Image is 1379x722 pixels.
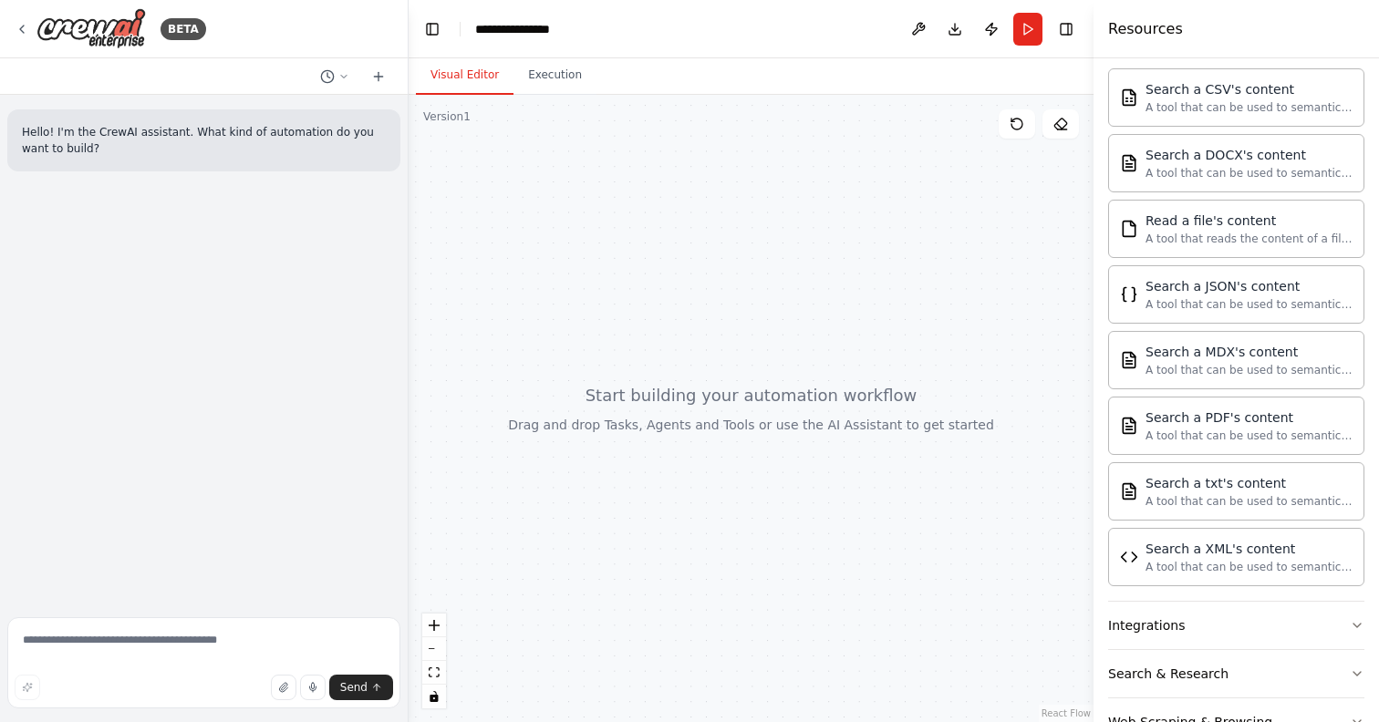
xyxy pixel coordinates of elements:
div: Version 1 [423,109,471,124]
div: Search a PDF's content [1146,408,1353,427]
a: React Flow attribution [1042,708,1091,718]
div: A tool that can be used to semantic search a query from a txt's content. [1146,494,1353,509]
button: Start a new chat [364,66,393,88]
img: CSVSearchTool [1120,88,1138,107]
button: Execution [513,57,596,95]
h4: Resources [1108,18,1183,40]
button: Visual Editor [416,57,513,95]
button: zoom out [422,637,446,661]
button: Hide right sidebar [1053,16,1079,42]
div: A tool that can be used to semantic search a query from a CSV's content. [1146,100,1353,115]
img: DOCXSearchTool [1120,154,1138,172]
div: Search a JSON's content [1146,277,1353,295]
div: A tool that reads the content of a file. To use this tool, provide a 'file_path' parameter with t... [1146,232,1353,246]
button: Upload files [271,675,296,700]
div: Search a CSV's content [1146,80,1353,98]
button: Click to speak your automation idea [300,675,326,700]
button: Search & Research [1108,650,1364,697]
img: XMLSearchTool [1120,548,1138,566]
nav: breadcrumb [475,20,569,38]
div: Search a XML's content [1146,540,1353,558]
img: FileReadTool [1120,220,1138,238]
div: Search a MDX's content [1146,343,1353,361]
span: Send [340,680,368,695]
button: zoom in [422,614,446,637]
div: Integrations [1108,616,1185,634]
img: PDFSearchTool [1120,417,1138,435]
div: A tool that can be used to semantic search a query from a XML's content. [1146,560,1353,574]
div: Search & Research [1108,665,1229,683]
button: toggle interactivity [422,685,446,708]
div: A tool that can be used to semantic search a query from a PDF's content. [1146,428,1353,443]
div: Read a file's content [1146,211,1353,230]
div: React Flow controls [422,614,446,708]
div: A tool that can be used to semantic search a query from a MDX's content. [1146,363,1353,377]
button: fit view [422,661,446,685]
p: Hello! I'm the CrewAI assistant. What kind of automation do you want to build? [22,124,386,157]
button: Hide left sidebar [420,16,445,42]
button: Improve this prompt [15,675,40,700]
img: TXTSearchTool [1120,482,1138,500]
button: Switch to previous chat [313,66,357,88]
img: Logo [36,8,146,49]
button: Integrations [1108,602,1364,649]
div: BETA [161,18,206,40]
div: A tool that can be used to semantic search a query from a JSON's content. [1146,297,1353,312]
div: File & Document [1108,61,1364,601]
div: Search a txt's content [1146,474,1353,492]
img: MDXSearchTool [1120,351,1138,369]
button: Send [329,675,393,700]
img: JSONSearchTool [1120,285,1138,304]
div: A tool that can be used to semantic search a query from a DOCX's content. [1146,166,1353,180]
div: Search a DOCX's content [1146,146,1353,164]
